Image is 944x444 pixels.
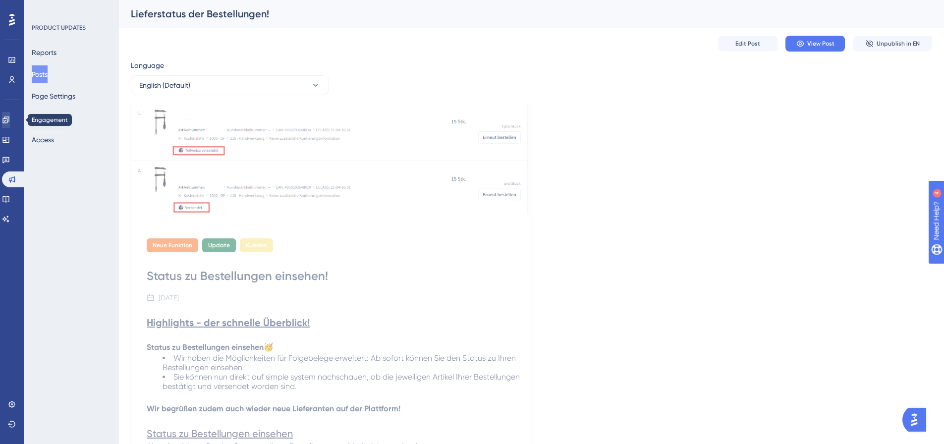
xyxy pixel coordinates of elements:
button: Unpublish in EN [853,36,932,52]
button: Reports [32,44,56,61]
div: Lieferstatus der Bestellungen! [131,7,907,21]
iframe: UserGuiding AI Assistant Launcher [902,405,932,435]
strong: Highlights - der schnelle Überblick! [147,317,310,329]
div: Neue Funktion [147,238,198,252]
div: 4 [69,5,72,13]
span: Wir haben die Möglichkeiten für Folgebelege erweitert: Ab sofort können Sie den Status zu Ihren B... [163,353,518,372]
div: PRODUCT UPDATES [32,24,86,32]
button: Access [32,131,54,149]
div: Status zu Bestellungen einsehen! [147,268,515,284]
strong: Status zu Bestellungen einsehen [147,342,264,352]
button: Edit Post [718,36,777,52]
button: Domain [32,109,56,127]
button: View Post [785,36,845,52]
span: View Post [807,40,834,48]
span: English (Default) [139,79,190,91]
div: Kunden [240,238,273,252]
span: Edit Post [735,40,760,48]
img: file-1754640778511.png [131,103,531,215]
span: 🥳 [264,342,274,352]
span: Unpublish in EN [877,40,920,48]
div: [DATE] [159,292,179,304]
span: Status zu Bestellungen einsehen [147,428,293,440]
button: Posts [32,65,48,83]
button: Page Settings [32,87,75,105]
span: Sie können nun direkt auf simple system nachschauen, ob die jeweiligen Artikel Ihrer Bestellungen... [163,372,522,391]
span: Language [131,59,164,71]
div: Update [202,238,236,252]
button: English (Default) [131,75,329,95]
span: Need Help? [23,2,62,14]
strong: Wir begrüßen zudem auch wieder neue Lieferanten auf der Plattform! [147,404,400,413]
